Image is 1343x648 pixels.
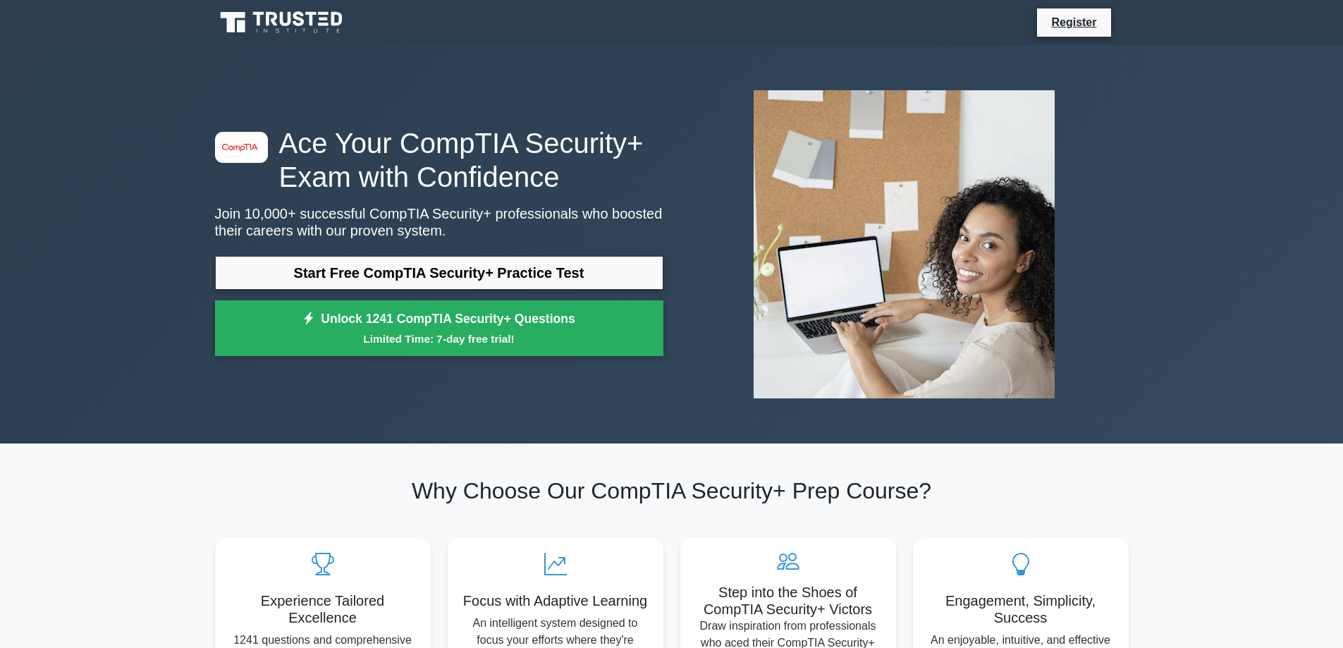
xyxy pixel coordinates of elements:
a: Register [1043,13,1105,31]
h5: Step into the Shoes of CompTIA Security+ Victors [692,584,885,618]
h5: Engagement, Simplicity, Success [924,592,1117,626]
h5: Focus with Adaptive Learning [459,592,652,609]
h5: Experience Tailored Excellence [226,592,419,626]
h1: Ace Your CompTIA Security+ Exam with Confidence [215,126,663,194]
a: Unlock 1241 CompTIA Security+ QuestionsLimited Time: 7-day free trial! [215,300,663,357]
h2: Why Choose Our CompTIA Security+ Prep Course? [215,477,1129,504]
small: Limited Time: 7-day free trial! [233,331,646,347]
p: Join 10,000+ successful CompTIA Security+ professionals who boosted their careers with our proven... [215,205,663,239]
a: Start Free CompTIA Security+ Practice Test [215,256,663,290]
